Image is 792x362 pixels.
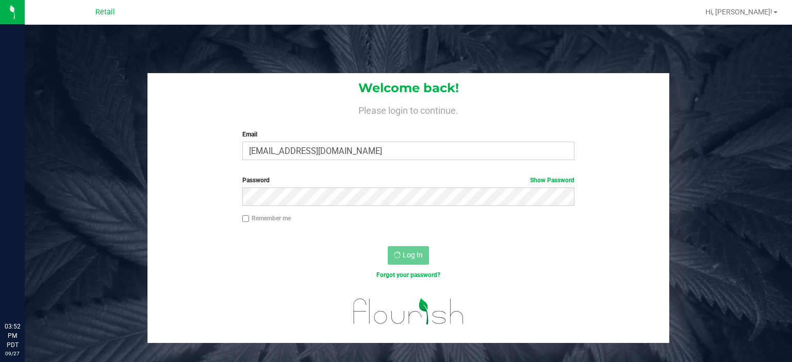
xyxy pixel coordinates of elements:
[5,350,20,357] p: 09/27
[147,103,669,115] h4: Please login to continue.
[403,251,423,259] span: Log In
[242,130,575,139] label: Email
[5,322,20,350] p: 03:52 PM PDT
[530,177,574,184] a: Show Password
[705,8,772,16] span: Hi, [PERSON_NAME]!
[242,177,270,184] span: Password
[376,271,440,279] a: Forgot your password?
[343,290,474,332] img: flourish_logo.svg
[388,246,429,265] button: Log In
[147,81,669,95] h1: Welcome back!
[242,215,250,222] input: Remember me
[242,214,291,223] label: Remember me
[95,8,115,16] span: Retail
